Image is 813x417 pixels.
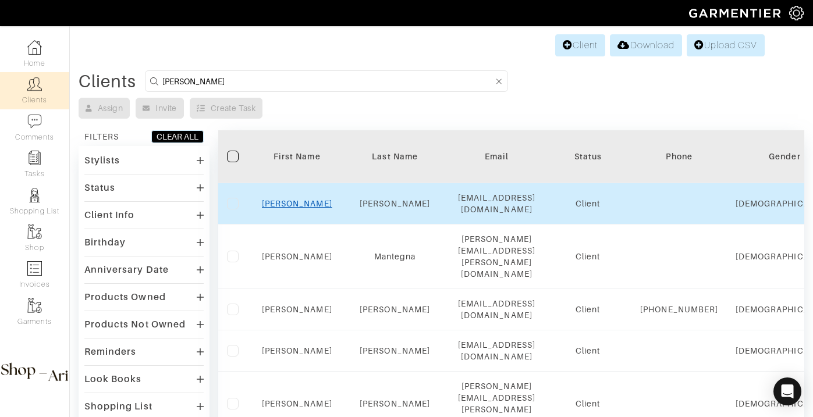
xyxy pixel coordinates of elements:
div: Status [553,151,623,162]
img: stylists-icon-eb353228a002819b7ec25b43dbf5f0378dd9e0616d9560372ff212230b889e62.png [27,188,42,202]
div: Client [553,251,623,262]
div: Client [553,398,623,409]
a: Client [555,34,605,56]
a: [PERSON_NAME] [262,199,332,208]
div: Products Owned [84,291,166,303]
div: [PERSON_NAME][EMAIL_ADDRESS][PERSON_NAME][DOMAIN_NAME] [458,233,536,280]
div: Client Info [84,209,135,221]
div: Phone [640,151,718,162]
div: First Name [262,151,332,162]
div: Products Not Owned [84,319,186,330]
th: Toggle SortBy [341,130,449,183]
a: Mantegna [374,252,416,261]
div: Birthday [84,237,126,248]
div: Client [553,345,623,357]
div: Last Name [350,151,441,162]
img: garmentier-logo-header-white-b43fb05a5012e4ada735d5af1a66efaba907eab6374d6393d1fbf88cb4ef424d.png [683,3,789,23]
div: CLEAR ALL [157,131,198,142]
div: [EMAIL_ADDRESS][DOMAIN_NAME] [458,298,536,321]
a: [PERSON_NAME] [262,346,332,355]
th: Toggle SortBy [253,130,341,183]
a: [PERSON_NAME] [262,305,332,314]
a: [PERSON_NAME] [360,346,430,355]
th: Toggle SortBy [544,130,631,183]
img: clients-icon-6bae9207a08558b7cb47a8932f037763ab4055f8c8b6bfacd5dc20c3e0201464.png [27,77,42,91]
div: [EMAIL_ADDRESS][DOMAIN_NAME] [458,192,536,215]
img: garments-icon-b7da505a4dc4fd61783c78ac3ca0ef83fa9d6f193b1c9dc38574b1d14d53ca28.png [27,298,42,313]
a: [PERSON_NAME] [360,399,430,408]
input: Search by name, email, phone, city, or state [162,74,494,88]
div: Look Books [84,373,142,385]
a: Download [610,34,681,56]
img: reminder-icon-8004d30b9f0a5d33ae49ab947aed9ed385cf756f9e5892f1edd6e32f2345188e.png [27,151,42,165]
div: Email [458,151,536,162]
img: gear-icon-white-bd11855cb880d31180b6d7d6211b90ccbf57a29d726f0c71d8c61bd08dd39cc2.png [789,6,804,20]
div: Stylists [84,155,120,166]
img: garments-icon-b7da505a4dc4fd61783c78ac3ca0ef83fa9d6f193b1c9dc38574b1d14d53ca28.png [27,224,42,239]
div: Clients [79,76,136,87]
div: Client [553,304,623,315]
div: Anniversary Date [84,264,169,276]
a: [PERSON_NAME] [262,252,332,261]
a: Upload CSV [687,34,765,56]
a: [PERSON_NAME] [360,199,430,208]
div: Shopping List [84,401,152,412]
img: dashboard-icon-dbcd8f5a0b271acd01030246c82b418ddd0df26cd7fceb0bd07c9910d44c42f6.png [27,40,42,55]
div: Open Intercom Messenger [773,377,801,405]
div: Status [84,182,115,194]
img: comment-icon-a0a6a9ef722e966f86d9cbdc48e553b5cf19dbc54f86b18d962a5391bc8f6eb6.png [27,114,42,129]
a: [PERSON_NAME] [360,305,430,314]
div: [PHONE_NUMBER] [640,304,718,315]
a: [PERSON_NAME] [262,399,332,408]
div: [EMAIL_ADDRESS][DOMAIN_NAME] [458,339,536,362]
img: orders-icon-0abe47150d42831381b5fb84f609e132dff9fe21cb692f30cb5eec754e2cba89.png [27,261,42,276]
div: Reminders [84,346,136,358]
div: Client [553,198,623,209]
button: CLEAR ALL [151,130,204,143]
div: FILTERS [84,131,119,142]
